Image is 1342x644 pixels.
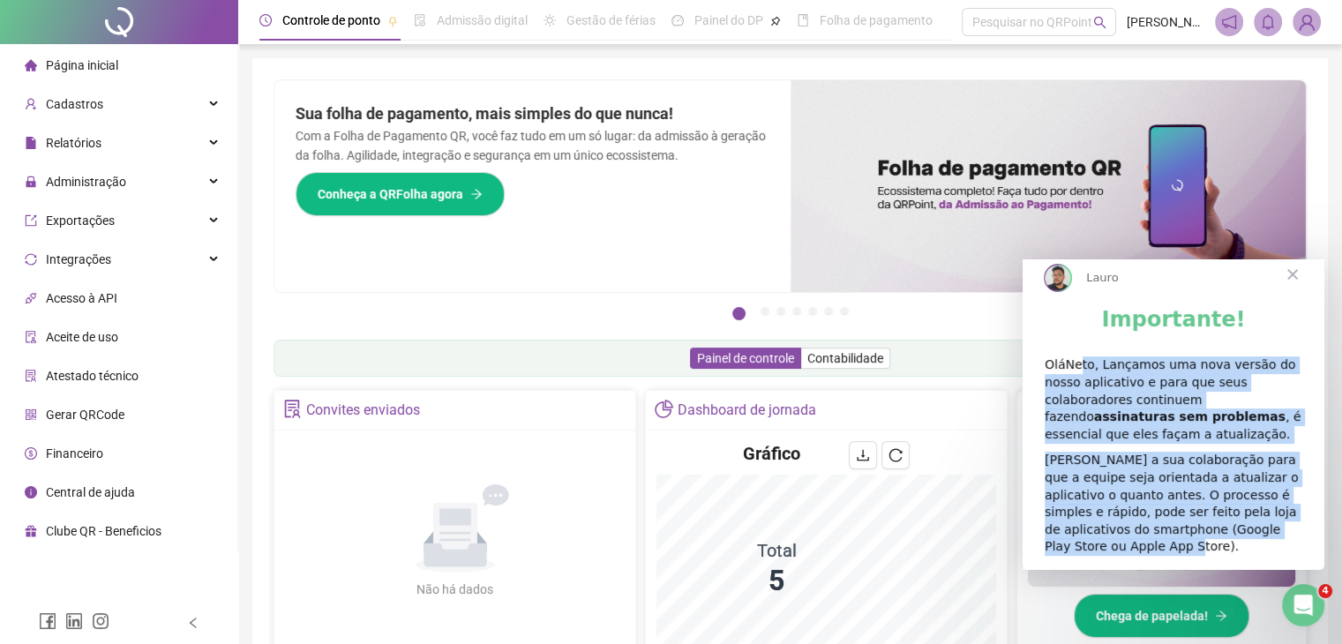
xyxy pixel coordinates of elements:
[840,307,849,316] button: 7
[22,97,280,183] div: OláNeto, Lançamos uma nova versão do nosso aplicativo e para que seus colaboradores continuem faz...
[888,448,903,462] span: reload
[797,14,809,26] span: book
[808,307,817,316] button: 5
[776,307,785,316] button: 3
[694,13,763,27] span: Painel do DP
[46,58,118,72] span: Página inicial
[374,580,536,599] div: Não há dados
[22,192,280,296] div: [PERSON_NAME] a sua colaboração para que a equipe seja orientada a atualizar o aplicativo o quant...
[761,307,769,316] button: 2
[1093,16,1106,29] span: search
[25,214,37,227] span: export
[25,253,37,266] span: sync
[46,213,115,228] span: Exportações
[1221,14,1237,30] span: notification
[1215,610,1227,622] span: arrow-right
[25,447,37,460] span: dollar
[1282,584,1324,626] iframe: Intercom live chat
[743,441,800,466] h4: Gráfico
[25,525,37,537] span: gift
[792,307,801,316] button: 4
[46,330,118,344] span: Aceite de uso
[1260,14,1276,30] span: bell
[791,80,1307,292] img: banner%2F8d14a306-6205-4263-8e5b-06e9a85ad873.png
[25,59,37,71] span: home
[46,252,111,266] span: Integrações
[820,13,933,27] span: Folha de pagamento
[25,292,37,304] span: api
[1127,12,1204,32] span: [PERSON_NAME]
[25,486,37,498] span: info-circle
[1293,9,1320,35] img: 60140
[414,14,426,26] span: file-done
[92,612,109,630] span: instagram
[306,395,420,425] div: Convites enviados
[697,351,794,365] span: Painel de controle
[25,408,37,421] span: qrcode
[46,136,101,150] span: Relatórios
[46,408,124,422] span: Gerar QRCode
[671,14,684,26] span: dashboard
[46,175,126,189] span: Administração
[824,307,833,316] button: 6
[1096,606,1208,625] span: Chega de papelada!
[39,612,56,630] span: facebook
[544,14,556,26] span: sun
[187,617,199,629] span: left
[1023,259,1324,570] iframe: Intercom live chat mensagem
[46,97,103,111] span: Cadastros
[470,188,483,200] span: arrow-right
[65,612,83,630] span: linkedin
[46,446,103,461] span: Financeiro
[655,400,673,418] span: pie-chart
[25,98,37,110] span: user-add
[296,172,505,216] button: Conheça a QRFolha agora
[296,126,769,165] p: Com a Folha de Pagamento QR, você faz tudo em um só lugar: da admissão à geração da folha. Agilid...
[296,101,769,126] h2: Sua folha de pagamento, mais simples do que nunca!
[318,184,463,204] span: Conheça a QRFolha agora
[807,351,883,365] span: Contabilidade
[25,137,37,149] span: file
[437,13,528,27] span: Admissão digital
[283,400,302,418] span: solution
[387,16,398,26] span: pushpin
[79,48,223,72] b: Importante!
[46,369,139,383] span: Atestado técnico
[1318,584,1332,598] span: 4
[259,14,272,26] span: clock-circle
[282,13,380,27] span: Controle de ponto
[25,370,37,382] span: solution
[770,16,781,26] span: pushpin
[71,150,263,164] b: assinaturas sem problemas
[25,176,37,188] span: lock
[46,291,117,305] span: Acesso à API
[732,307,746,320] button: 1
[1074,594,1249,638] button: Chega de papelada!
[46,485,135,499] span: Central de ajuda
[566,13,656,27] span: Gestão de férias
[46,524,161,538] span: Clube QR - Beneficios
[25,331,37,343] span: audit
[678,395,816,425] div: Dashboard de jornada
[856,448,870,462] span: download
